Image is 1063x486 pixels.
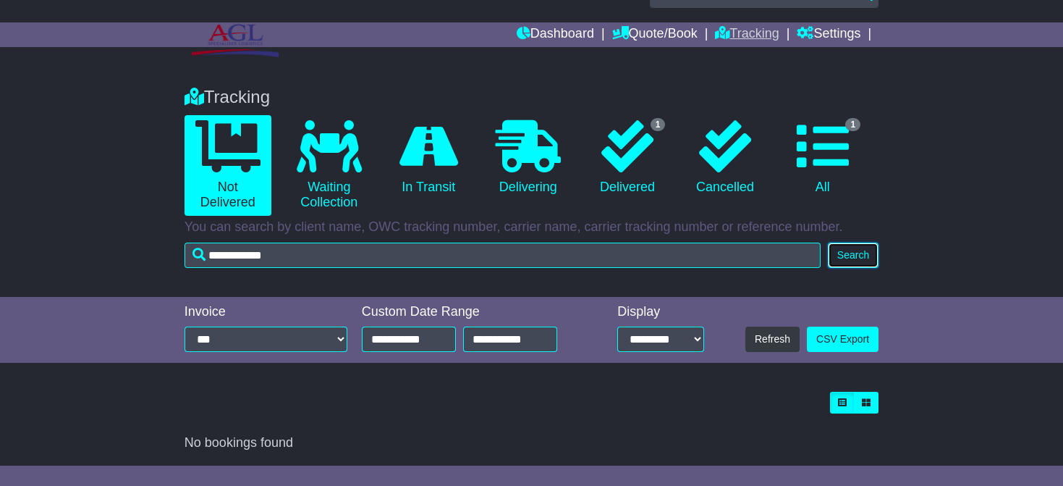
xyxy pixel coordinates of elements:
[651,118,666,131] span: 1
[177,87,886,108] div: Tracking
[828,243,878,268] button: Search
[807,327,878,352] a: CSV Export
[586,115,669,201] a: 1 Delivered
[387,115,470,201] a: In Transit
[362,304,583,320] div: Custom Date Range
[781,115,864,201] a: 1 All
[185,115,271,216] a: Not Delivered
[185,304,347,320] div: Invoice
[612,22,698,47] a: Quote/Book
[185,435,878,451] div: No bookings found
[797,22,860,47] a: Settings
[286,115,373,216] a: Waiting Collection
[683,115,766,201] a: Cancelled
[715,22,779,47] a: Tracking
[745,327,800,352] button: Refresh
[845,118,860,131] span: 1
[485,115,572,201] a: Delivering
[617,304,704,320] div: Display
[517,22,594,47] a: Dashboard
[185,219,878,235] p: You can search by client name, OWC tracking number, carrier name, carrier tracking number or refe...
